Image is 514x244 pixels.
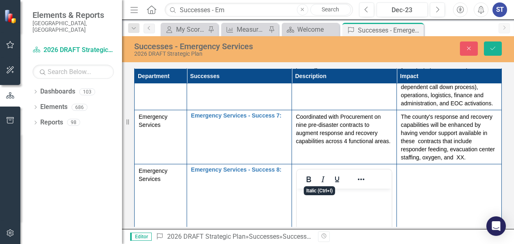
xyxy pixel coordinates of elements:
[165,3,353,17] input: Search ClearPoint...
[40,102,68,112] a: Elements
[237,24,266,35] div: Measures - Emergency Management
[310,4,351,15] a: Search
[72,104,87,111] div: 686
[33,10,114,20] span: Elements & Reports
[167,233,246,240] a: 2026 DRAFT Strategic Plan
[139,168,168,182] span: Emergency Services
[79,88,95,95] div: 103
[40,87,75,96] a: Dashboards
[401,113,497,161] p: The county's response and recovery capabilities will be enhanced by having vendor support availab...
[379,5,425,15] div: Dec-23
[354,174,368,185] button: Reveal or hide additional toolbar items
[249,233,279,240] a: Successes
[40,118,63,127] a: Reports
[134,42,334,51] div: Successes - Emergency Services
[191,167,287,173] a: Emergency Services - Success 8:
[33,65,114,79] input: Search Below...
[486,216,506,236] div: Open Intercom Messenger
[130,233,152,241] span: Editor
[377,2,428,17] button: Dec-23
[492,2,507,17] button: ST
[33,20,114,33] small: [GEOGRAPHIC_DATA], [GEOGRAPHIC_DATA]
[284,24,337,35] a: Welcome
[297,24,337,35] div: Welcome
[358,25,422,35] div: Successes - Emergency Services
[330,174,344,185] button: Underline
[134,51,334,57] div: 2026 DRAFT Strategic Plan
[139,113,168,128] span: Emergency Services
[3,9,19,24] img: ClearPoint Strategy
[223,24,266,35] a: Measures - Emergency Management
[33,46,114,55] a: 2026 DRAFT Strategic Plan
[302,174,316,185] button: Bold
[176,24,206,35] div: My Scorecard
[67,119,80,126] div: 98
[163,24,206,35] a: My Scorecard
[296,113,392,145] p: Coordinated with Procurement on nine pre-disaster contracts to augment response and recovery capa...
[191,113,287,119] a: Emergency Services - Success 7:
[156,232,312,242] div: » »
[316,174,330,185] button: Italic
[283,233,375,240] div: Successes - Emergency Services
